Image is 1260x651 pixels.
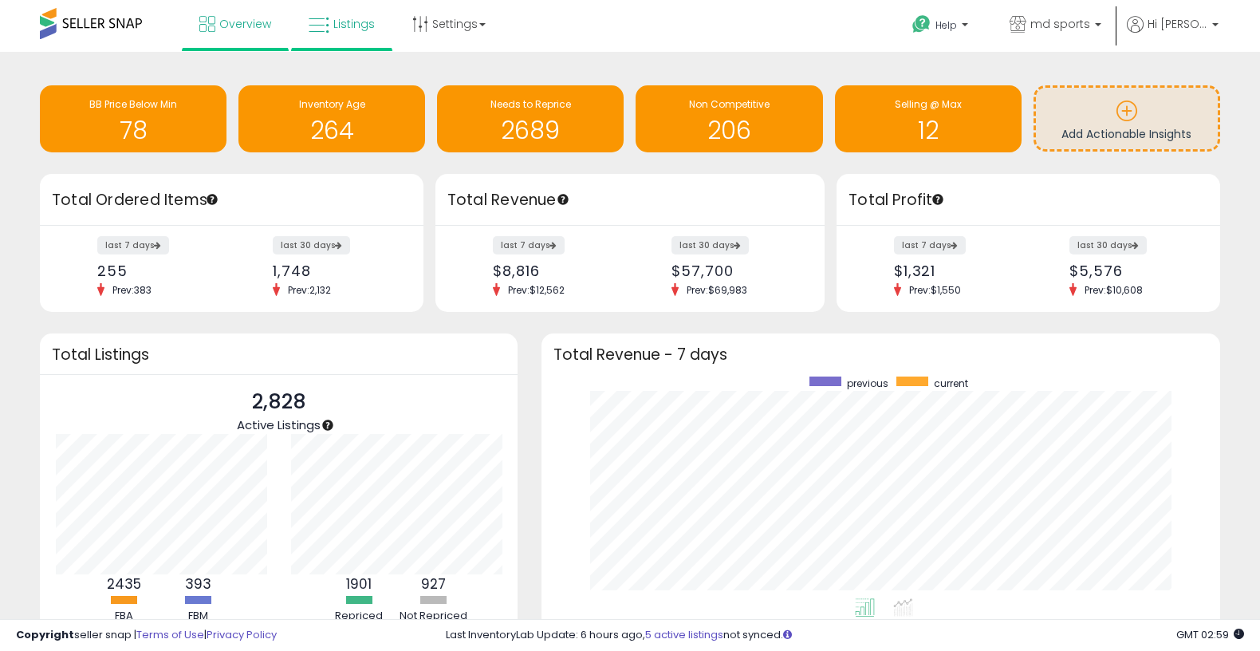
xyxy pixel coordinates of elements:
[689,97,770,111] span: Non Competitive
[894,236,966,254] label: last 7 days
[107,574,141,594] b: 2435
[346,574,372,594] b: 1901
[16,628,277,643] div: seller snap | |
[280,283,339,297] span: Prev: 2,132
[52,189,411,211] h3: Total Ordered Items
[397,609,469,624] div: Not Repriced
[679,283,755,297] span: Prev: $69,983
[299,97,365,111] span: Inventory Age
[1030,16,1090,32] span: md sports
[901,283,969,297] span: Prev: $1,550
[895,97,962,111] span: Selling @ Max
[246,117,417,144] h1: 264
[644,117,814,144] h1: 206
[493,236,565,254] label: last 7 days
[163,609,234,624] div: FBM
[89,609,160,624] div: FBA
[1127,16,1219,52] a: Hi [PERSON_NAME]
[783,629,792,640] i: Click here to read more about un-synced listings.
[219,16,271,32] span: Overview
[935,18,957,32] span: Help
[843,117,1014,144] h1: 12
[912,14,931,34] i: Get Help
[671,262,797,279] div: $57,700
[237,416,321,433] span: Active Listings
[671,236,749,254] label: last 30 days
[89,97,177,111] span: BB Price Below Min
[934,377,968,390] span: current
[97,236,169,254] label: last 7 days
[321,418,335,432] div: Tooltip anchor
[553,349,1208,361] h3: Total Revenue - 7 days
[205,192,219,207] div: Tooltip anchor
[136,627,204,642] a: Terms of Use
[97,262,220,279] div: 255
[40,85,226,152] a: BB Price Below Min 78
[52,349,506,361] h3: Total Listings
[445,117,616,144] h1: 2689
[931,192,945,207] div: Tooltip anchor
[104,283,159,297] span: Prev: 383
[1061,126,1191,142] span: Add Actionable Insights
[490,97,571,111] span: Needs to Reprice
[900,2,984,52] a: Help
[437,85,624,152] a: Needs to Reprice 2689
[1069,262,1192,279] div: $5,576
[237,387,321,417] p: 2,828
[1176,627,1244,642] span: 2025-08-13 02:59 GMT
[273,262,396,279] div: 1,748
[894,262,1017,279] div: $1,321
[847,377,888,390] span: previous
[207,627,277,642] a: Privacy Policy
[849,189,1208,211] h3: Total Profit
[447,189,813,211] h3: Total Revenue
[446,628,1244,643] div: Last InventoryLab Update: 6 hours ago, not synced.
[493,262,618,279] div: $8,816
[1036,88,1218,149] a: Add Actionable Insights
[238,85,425,152] a: Inventory Age 264
[636,85,822,152] a: Non Competitive 206
[273,236,350,254] label: last 30 days
[323,609,395,624] div: Repriced
[16,627,74,642] strong: Copyright
[835,85,1022,152] a: Selling @ Max 12
[645,627,723,642] a: 5 active listings
[333,16,375,32] span: Listings
[556,192,570,207] div: Tooltip anchor
[421,574,446,594] b: 927
[1069,236,1147,254] label: last 30 days
[1148,16,1207,32] span: Hi [PERSON_NAME]
[1077,283,1151,297] span: Prev: $10,608
[48,117,219,144] h1: 78
[500,283,573,297] span: Prev: $12,562
[185,574,211,594] b: 393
